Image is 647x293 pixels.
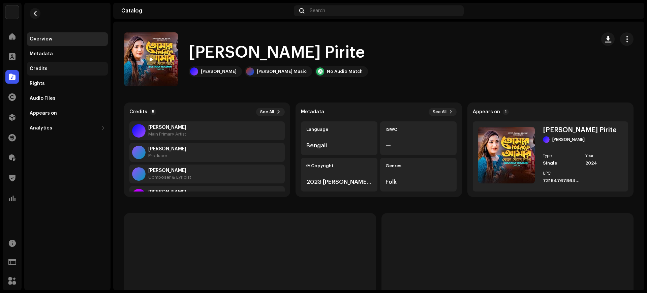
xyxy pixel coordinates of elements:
[30,125,52,131] div: Analytics
[306,127,372,132] div: Language
[5,5,19,19] img: bb356b9b-6e90-403f-adc8-c282c7c2e227
[260,109,274,115] span: See All
[327,69,363,74] div: No Audio Match
[310,8,325,13] span: Search
[27,121,108,135] re-m-nav-dropdown: Analytics
[30,66,48,71] div: Credits
[256,108,285,116] button: See All
[306,178,372,186] div: 2023 [PERSON_NAME] Music, Distributed by ANS Music
[30,36,52,42] div: Overview
[148,131,186,137] div: Main Primary Artist
[27,107,108,120] re-m-nav-item: Appears on
[148,189,186,195] strong: Akash Mahmud
[543,178,580,183] div: 7316476786496
[386,163,451,169] div: Genres
[301,109,324,115] strong: Metadata
[27,47,108,61] re-m-nav-item: Metadata
[386,178,451,186] div: Folk
[543,127,623,134] div: Tomar Pirite
[30,51,53,57] div: Metadata
[478,127,535,183] img: af3cf137-0b35-47b2-8eae-4b04c8f64122
[30,111,57,116] div: Appears on
[124,32,178,86] img: af3cf137-0b35-47b2-8eae-4b04c8f64122
[27,77,108,90] re-m-nav-item: Rights
[429,108,457,116] button: See All
[201,69,237,74] div: [PERSON_NAME]
[189,42,365,63] h1: Tomar Pirite
[473,109,500,115] strong: Appears on
[386,127,451,132] div: ISWC
[121,8,291,13] div: Catalog
[148,168,191,173] strong: Syed Dulal
[585,154,623,158] div: Year
[148,175,191,180] div: Composer & Lyricist
[148,125,186,130] strong: Sultana Yeasmin Laila
[30,96,56,101] div: Audio Files
[543,154,580,158] div: Type
[503,109,509,115] p-badge: 1
[552,137,585,142] div: [PERSON_NAME]
[306,163,372,169] div: Ⓟ Copyright
[129,109,147,115] strong: Credits
[585,160,623,166] div: 2024
[148,146,186,152] strong: Syed Dulal
[148,153,186,158] div: Producer
[30,81,45,86] div: Rights
[257,69,307,74] div: [PERSON_NAME] Music
[543,171,580,175] div: UPC
[386,142,451,150] div: —
[27,92,108,105] re-m-nav-item: Audio Files
[306,142,372,150] div: Bengali
[625,5,636,16] img: d2dfa519-7ee0-40c3-937f-a0ec5b610b05
[433,109,446,115] span: See All
[150,109,156,115] p-badge: 5
[27,62,108,76] re-m-nav-item: Credits
[27,32,108,46] re-m-nav-item: Overview
[543,160,580,166] div: Single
